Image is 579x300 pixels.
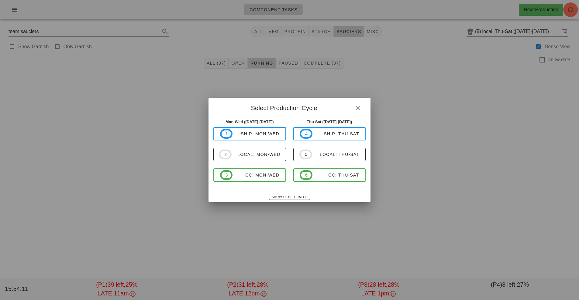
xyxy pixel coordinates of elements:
[213,148,286,161] button: 2local: Mon-Wed
[312,131,359,136] div: ship: Thu-Sat
[225,130,228,137] span: 1
[293,127,366,140] button: 4ship: Thu-Sat
[269,194,310,200] button: Show Other Dates
[232,152,281,157] div: local: Mon-Wed
[233,173,279,177] div: CC: Mon-Wed
[307,120,352,124] strong: Thu-Sat ([DATE]-[DATE])
[225,172,228,178] span: 3
[305,151,307,158] span: 5
[233,131,279,136] div: ship: Mon-Wed
[293,168,366,182] button: 6CC: Thu-Sat
[293,148,366,161] button: 5local: Thu-Sat
[213,127,286,140] button: 1ship: Mon-Wed
[209,98,370,116] div: Select Production Cycle
[312,152,360,157] div: local: Thu-Sat
[305,172,307,178] span: 6
[271,195,308,199] span: Show Other Dates
[224,151,226,158] span: 2
[213,168,286,182] button: 3CC: Mon-Wed
[226,120,274,124] strong: Mon-Wed ([DATE]-[DATE])
[305,130,307,137] span: 4
[312,173,359,177] div: CC: Thu-Sat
